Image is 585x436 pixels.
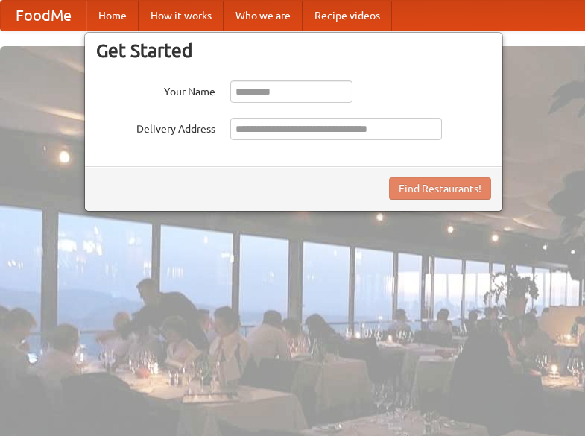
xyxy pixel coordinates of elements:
[96,80,215,99] label: Your Name
[139,1,224,31] a: How it works
[1,1,86,31] a: FoodMe
[86,1,139,31] a: Home
[96,118,215,136] label: Delivery Address
[389,177,491,200] button: Find Restaurants!
[303,1,392,31] a: Recipe videos
[96,40,491,62] h3: Get Started
[224,1,303,31] a: Who we are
